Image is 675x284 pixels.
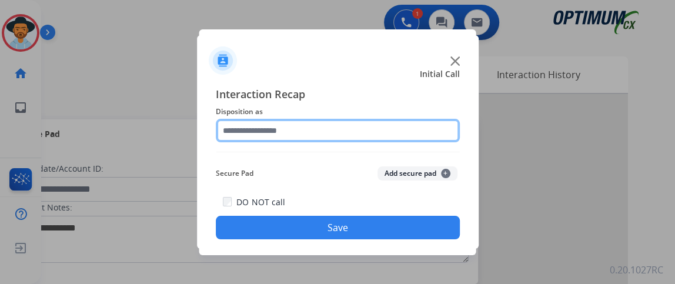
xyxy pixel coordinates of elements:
[216,86,460,105] span: Interaction Recap
[216,105,460,119] span: Disposition as
[610,263,663,277] p: 0.20.1027RC
[209,46,237,75] img: contactIcon
[420,68,460,80] span: Initial Call
[236,196,285,208] label: DO NOT call
[216,166,253,181] span: Secure Pad
[216,216,460,239] button: Save
[377,166,457,181] button: Add secure pad+
[441,169,450,178] span: +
